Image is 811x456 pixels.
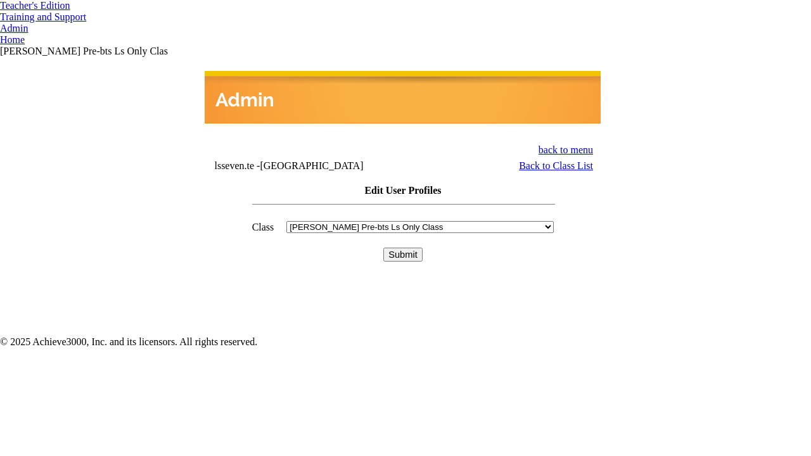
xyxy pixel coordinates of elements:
[539,144,593,155] a: back to menu
[70,3,77,9] img: teacher_arrow.png
[383,248,423,262] input: Submit
[260,160,363,171] nobr: [GEOGRAPHIC_DATA]
[364,185,441,196] span: Edit User Profiles
[86,16,91,20] img: teacher_arrow_small.png
[252,220,275,234] td: Class
[205,71,601,123] img: header
[519,160,593,171] a: Back to Class List
[214,160,447,172] td: lsseven.te -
